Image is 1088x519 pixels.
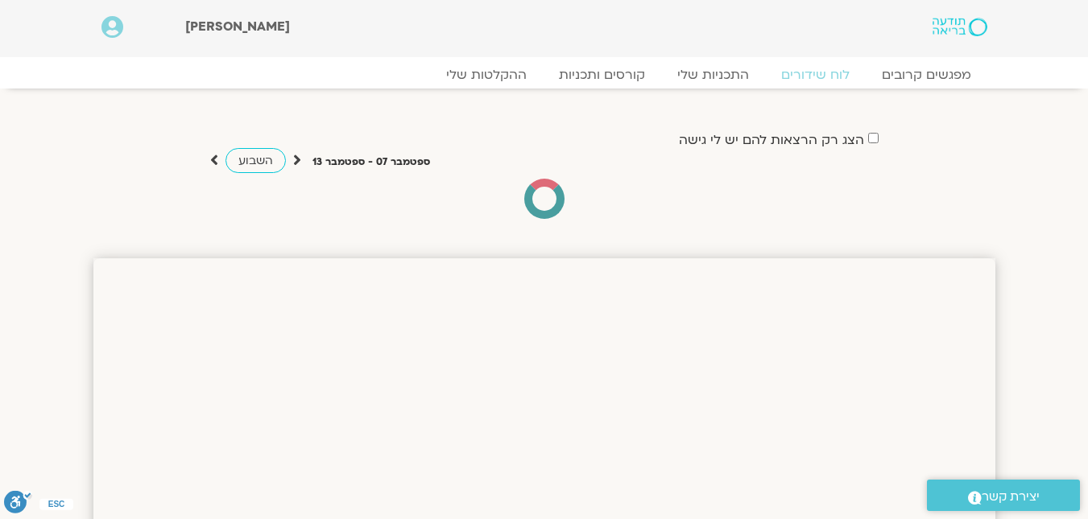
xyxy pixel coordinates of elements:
nav: Menu [101,67,987,83]
span: השבוע [238,153,273,168]
a: יצירת קשר [927,480,1080,511]
label: הצג רק הרצאות להם יש לי גישה [679,133,864,147]
span: [PERSON_NAME] [185,18,290,35]
a: מפגשים קרובים [866,67,987,83]
a: ההקלטות שלי [430,67,543,83]
a: התכניות שלי [661,67,765,83]
span: יצירת קשר [982,486,1040,508]
a: השבוע [225,148,286,173]
a: קורסים ותכניות [543,67,661,83]
p: ספטמבר 07 - ספטמבר 13 [312,154,430,171]
a: לוח שידורים [765,67,866,83]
